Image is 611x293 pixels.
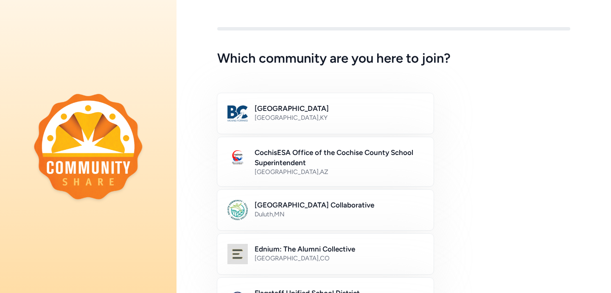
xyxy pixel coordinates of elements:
[227,244,248,264] img: Logo
[255,244,423,254] h2: Ednium: The Alumni Collective
[227,103,248,124] img: Logo
[34,94,143,199] img: logo
[255,147,423,168] h2: CochisESA Office of the Cochise County School Superintendent
[255,113,423,122] div: [GEOGRAPHIC_DATA] , KY
[255,200,423,210] h2: [GEOGRAPHIC_DATA] Collaborative
[255,103,423,113] h2: [GEOGRAPHIC_DATA]
[255,168,423,176] div: [GEOGRAPHIC_DATA] , AZ
[227,200,248,220] img: Logo
[227,147,248,168] img: Logo
[255,254,423,263] div: [GEOGRAPHIC_DATA] , CO
[217,51,570,66] h5: Which community are you here to join?
[255,210,423,218] div: Duluth , MN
